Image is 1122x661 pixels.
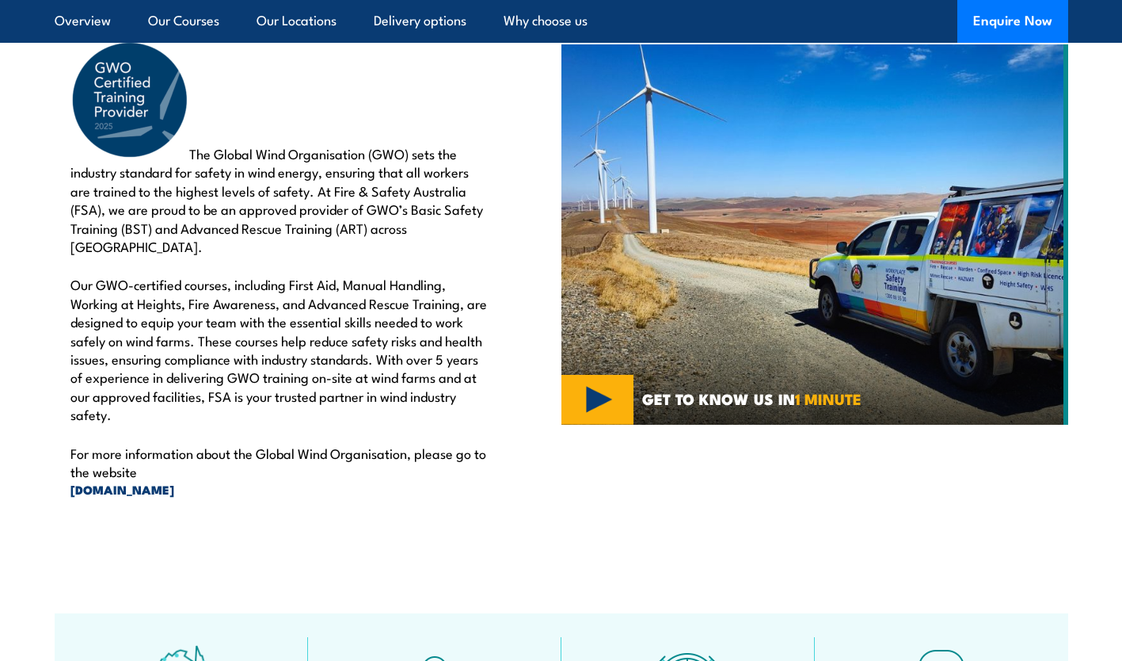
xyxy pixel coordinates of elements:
p: The Global Wind Organisation (GWO) sets the industry standard for safety in wind energy, ensuring... [70,40,489,255]
strong: 1 MINUTE [795,387,861,410]
a: [DOMAIN_NAME] [70,481,489,499]
p: For more information about the Global Wind Organisation, please go to the website [70,444,489,499]
img: Global Wind Organisation (GWO) COURSES (3) [561,44,1068,425]
p: Our GWO-certified courses, including First Aid, Manual Handling, Working at Heights, Fire Awarene... [70,275,489,423]
span: GET TO KNOW US IN [642,392,861,406]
